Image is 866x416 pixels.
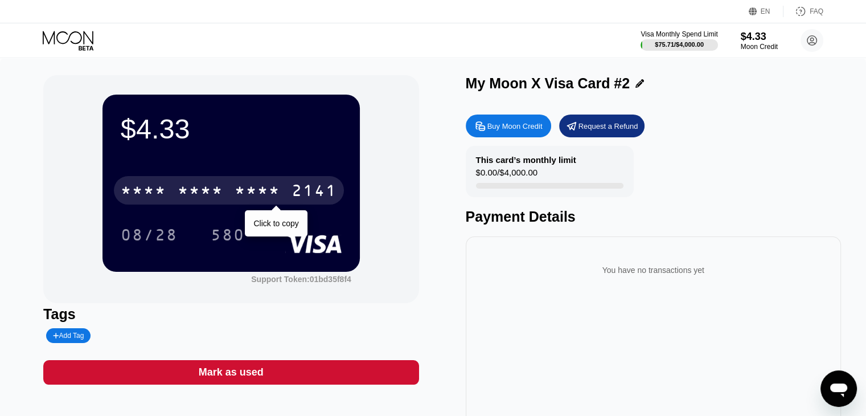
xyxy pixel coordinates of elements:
[741,43,778,51] div: Moon Credit
[741,31,778,43] div: $4.33
[251,275,351,284] div: Support Token:01bd35f8f4
[761,7,770,15] div: EN
[476,155,576,165] div: This card’s monthly limit
[292,183,337,201] div: 2141
[251,275,351,284] div: Support Token: 01bd35f8f4
[466,209,841,225] div: Payment Details
[466,115,551,137] div: Buy Moon Credit
[475,254,832,286] div: You have no transactions yet
[46,328,91,343] div: Add Tag
[53,332,84,340] div: Add Tag
[487,121,543,131] div: Buy Moon Credit
[121,113,342,145] div: $4.33
[121,227,178,246] div: 08/28
[559,115,645,137] div: Request a Refund
[783,6,823,17] div: FAQ
[641,30,717,51] div: Visa Monthly Spend Limit$75.71/$4,000.00
[112,221,186,249] div: 08/28
[655,41,704,48] div: $75.71 / $4,000.00
[202,221,253,249] div: 580
[741,31,778,51] div: $4.33Moon Credit
[199,366,264,379] div: Mark as used
[810,7,823,15] div: FAQ
[253,219,298,228] div: Click to copy
[641,30,717,38] div: Visa Monthly Spend Limit
[749,6,783,17] div: EN
[43,306,418,323] div: Tags
[578,121,638,131] div: Request a Refund
[466,75,630,92] div: My Moon X Visa Card #2
[476,168,537,183] div: $0.00 / $4,000.00
[43,360,418,385] div: Mark as used
[820,370,857,407] iframe: Button to launch messaging window
[211,227,245,246] div: 580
